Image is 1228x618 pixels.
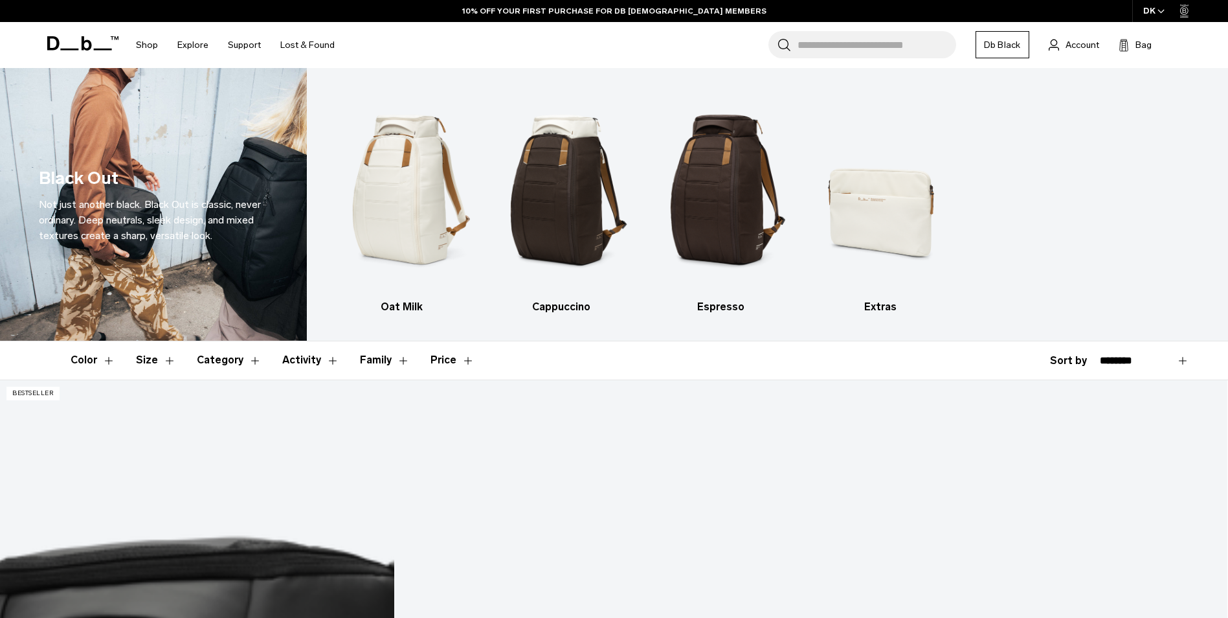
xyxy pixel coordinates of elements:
button: Toggle Filter [197,341,262,379]
li: 2 / 4 [493,87,630,315]
a: Lost & Found [280,22,335,68]
li: 1 / 4 [333,87,470,315]
img: Db [812,87,949,293]
img: Db [493,87,630,293]
a: Db Cappuccino [493,87,630,315]
button: Bag [1119,37,1152,52]
a: Db Extras [812,87,949,315]
a: 10% OFF YOUR FIRST PURCHASE FOR DB [DEMOGRAPHIC_DATA] MEMBERS [462,5,766,17]
h3: Espresso [652,299,789,315]
button: Toggle Filter [282,341,339,379]
h3: Cappuccino [493,299,630,315]
a: Db Espresso [652,87,789,315]
button: Toggle Price [430,341,474,379]
span: Bag [1135,38,1152,52]
a: Db Oat Milk [333,87,470,315]
img: Db [333,87,470,293]
button: Toggle Filter [71,341,115,379]
span: Account [1066,38,1099,52]
nav: Main Navigation [126,22,344,68]
h3: Oat Milk [333,299,470,315]
button: Toggle Filter [136,341,176,379]
p: Not just another black. Black Out is classic, never ordinary. Deep neutrals, sleek design, and mi... [39,197,268,244]
li: 4 / 4 [812,87,949,315]
h1: Black Out [39,165,118,192]
h3: Extras [812,299,949,315]
li: 3 / 4 [652,87,789,315]
a: Support [228,22,261,68]
a: Explore [177,22,208,68]
a: Shop [136,22,158,68]
img: Db [652,87,789,293]
a: Account [1049,37,1099,52]
button: Toggle Filter [360,341,410,379]
p: Bestseller [6,387,60,400]
a: Db Black [976,31,1029,58]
